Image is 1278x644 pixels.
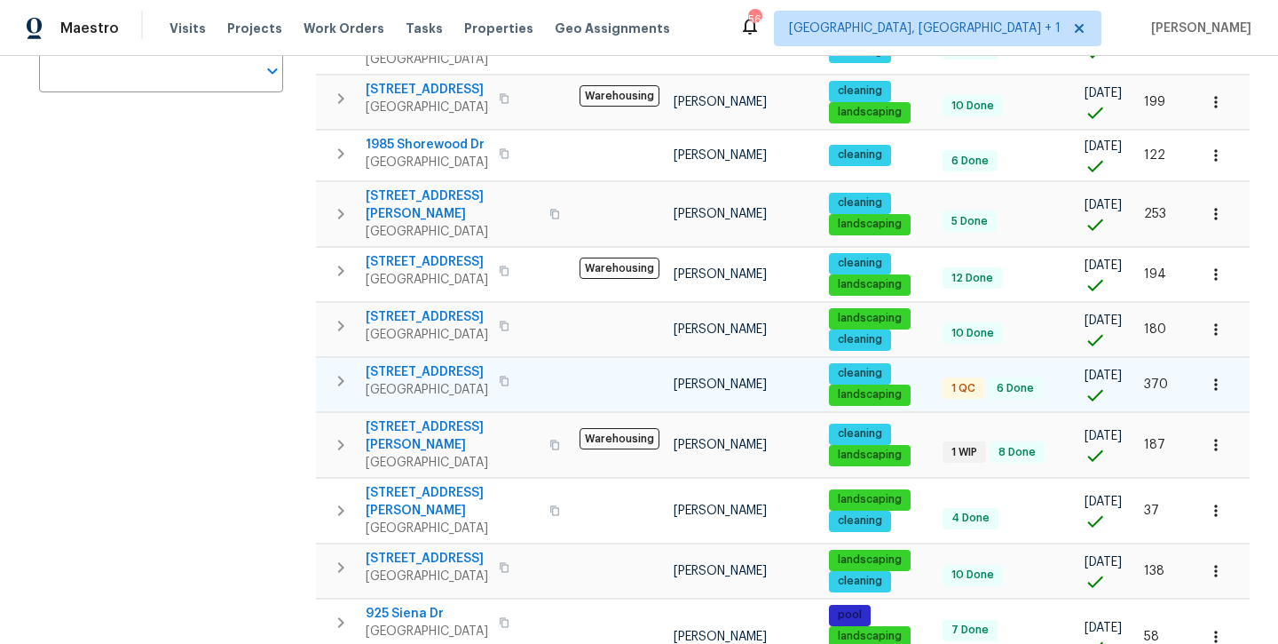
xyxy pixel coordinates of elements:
span: cleaning [831,256,889,271]
span: [GEOGRAPHIC_DATA] [366,381,488,399]
span: [PERSON_NAME] [674,149,767,162]
span: Warehousing [580,428,659,449]
span: pool [831,608,869,623]
span: [STREET_ADDRESS][PERSON_NAME] [366,484,539,520]
span: 370 [1144,378,1168,391]
span: [DATE] [1085,370,1122,382]
span: [DATE] [1085,496,1122,508]
span: [GEOGRAPHIC_DATA] [366,326,488,344]
span: 253 [1144,208,1166,220]
span: [PERSON_NAME] [674,208,767,220]
span: Work Orders [304,20,384,37]
span: 925 Siena Dr [366,605,488,623]
span: 7 Done [944,623,996,638]
span: [PERSON_NAME] [674,96,767,108]
span: [STREET_ADDRESS] [366,308,488,326]
span: [GEOGRAPHIC_DATA] [366,454,539,472]
span: [GEOGRAPHIC_DATA] [366,99,488,116]
span: [DATE] [1085,140,1122,153]
span: 122 [1144,149,1165,162]
span: 6 Done [944,154,996,169]
span: [STREET_ADDRESS] [366,550,488,568]
span: 187 [1144,439,1165,451]
span: [GEOGRAPHIC_DATA] [366,271,488,289]
span: 58 [1144,631,1159,643]
span: 1 QC [944,381,982,396]
span: [GEOGRAPHIC_DATA] [366,520,539,537]
span: [DATE] [1085,622,1122,634]
span: Warehousing [580,258,659,279]
span: cleaning [831,366,889,381]
span: landscaping [831,105,909,120]
span: [PERSON_NAME] [674,439,767,451]
div: 56 [748,11,761,28]
span: [PERSON_NAME] [674,323,767,336]
span: landscaping [831,311,909,326]
span: Tasks [406,22,443,35]
span: [GEOGRAPHIC_DATA], [GEOGRAPHIC_DATA] + 1 [789,20,1061,37]
span: 1985 Shorewood Dr [366,136,488,154]
span: 199 [1144,96,1165,108]
span: cleaning [831,574,889,589]
span: [PERSON_NAME] [674,268,767,281]
span: landscaping [831,277,909,292]
span: [GEOGRAPHIC_DATA] [366,623,488,640]
span: 5 Done [944,214,995,229]
span: 6 Done [990,381,1041,396]
span: [STREET_ADDRESS] [366,363,488,381]
span: landscaping [831,217,909,232]
span: [PERSON_NAME] [674,631,767,643]
span: [STREET_ADDRESS] [366,253,488,271]
span: cleaning [831,513,889,529]
span: 10 Done [944,99,1001,114]
span: [PERSON_NAME] [674,505,767,517]
span: Properties [464,20,533,37]
span: [PERSON_NAME] [1144,20,1251,37]
span: 10 Done [944,568,1001,583]
span: cleaning [831,332,889,347]
span: [DATE] [1085,199,1122,211]
span: landscaping [831,492,909,507]
span: 8 Done [991,445,1043,460]
span: [STREET_ADDRESS] [366,81,488,99]
span: landscaping [831,629,909,644]
span: [GEOGRAPHIC_DATA] [366,51,539,68]
span: 4 Done [944,511,997,526]
span: cleaning [831,147,889,163]
span: Warehousing [580,85,659,107]
button: Open [260,59,285,83]
span: [GEOGRAPHIC_DATA] [366,568,488,585]
span: 12 Done [944,271,1000,286]
span: 10 Done [944,326,1001,341]
span: landscaping [831,448,909,463]
span: [DATE] [1085,556,1122,568]
span: cleaning [831,195,889,211]
span: 138 [1144,565,1164,577]
span: landscaping [831,387,909,402]
span: 194 [1144,268,1166,281]
span: cleaning [831,83,889,99]
span: [PERSON_NAME] [674,378,767,391]
span: 180 [1144,323,1166,336]
span: Visits [170,20,206,37]
span: landscaping [831,553,909,568]
span: cleaning [831,426,889,441]
span: [DATE] [1085,430,1122,442]
span: Projects [227,20,282,37]
span: [DATE] [1085,259,1122,272]
span: Geo Assignments [555,20,670,37]
span: [DATE] [1085,314,1122,327]
span: [GEOGRAPHIC_DATA] [366,154,488,171]
span: [STREET_ADDRESS][PERSON_NAME] [366,187,539,223]
span: Maestro [60,20,119,37]
span: 37 [1144,505,1159,517]
span: [PERSON_NAME] [674,565,767,577]
span: 1 WIP [944,445,984,460]
span: [GEOGRAPHIC_DATA] [366,223,539,241]
span: [STREET_ADDRESS][PERSON_NAME] [366,418,539,454]
span: [DATE] [1085,87,1122,99]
